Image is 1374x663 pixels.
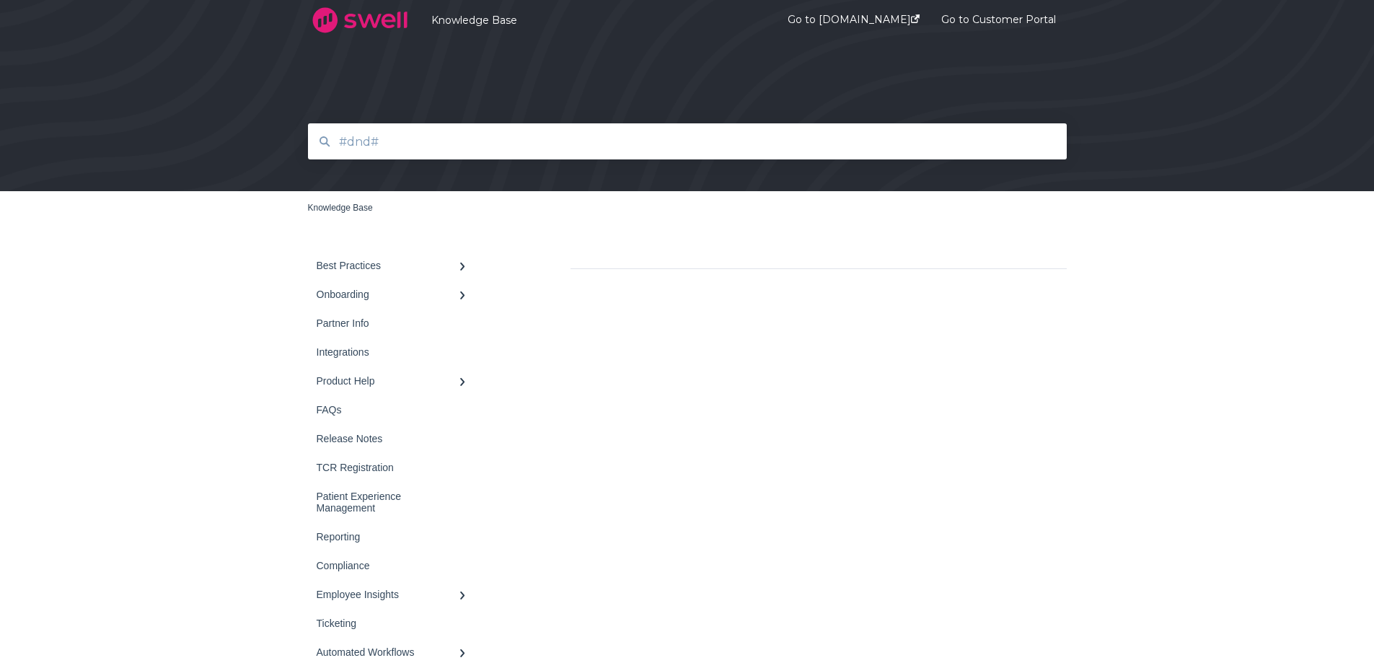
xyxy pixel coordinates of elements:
div: Onboarding [317,289,458,300]
div: Patient Experience Management [317,491,458,514]
a: Ticketing [308,609,481,638]
input: Search for answers [330,126,1045,157]
a: Best Practices [308,251,481,280]
a: Knowledge Base [431,14,744,27]
div: Compliance [317,560,458,571]
a: Reporting [308,522,481,551]
img: company logo [308,2,413,38]
a: Product Help [308,366,481,395]
div: Release Notes [317,433,458,444]
div: Automated Workflows [317,646,458,658]
a: Patient Experience Management [308,482,481,522]
a: Compliance [308,551,481,580]
div: Partner Info [317,317,458,329]
a: Onboarding [308,280,481,309]
div: Product Help [317,375,458,387]
div: Best Practices [317,260,458,271]
div: Integrations [317,346,458,358]
div: TCR Registration [317,462,458,473]
a: Knowledge Base [308,203,373,213]
div: Employee Insights [317,589,458,600]
a: Employee Insights [308,580,481,609]
a: FAQs [308,395,481,424]
a: Release Notes [308,424,481,453]
div: Reporting [317,531,458,543]
a: TCR Registration [308,453,481,482]
div: FAQs [317,404,458,416]
a: Integrations [308,338,481,366]
a: Partner Info [308,309,481,338]
div: Ticketing [317,618,458,629]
